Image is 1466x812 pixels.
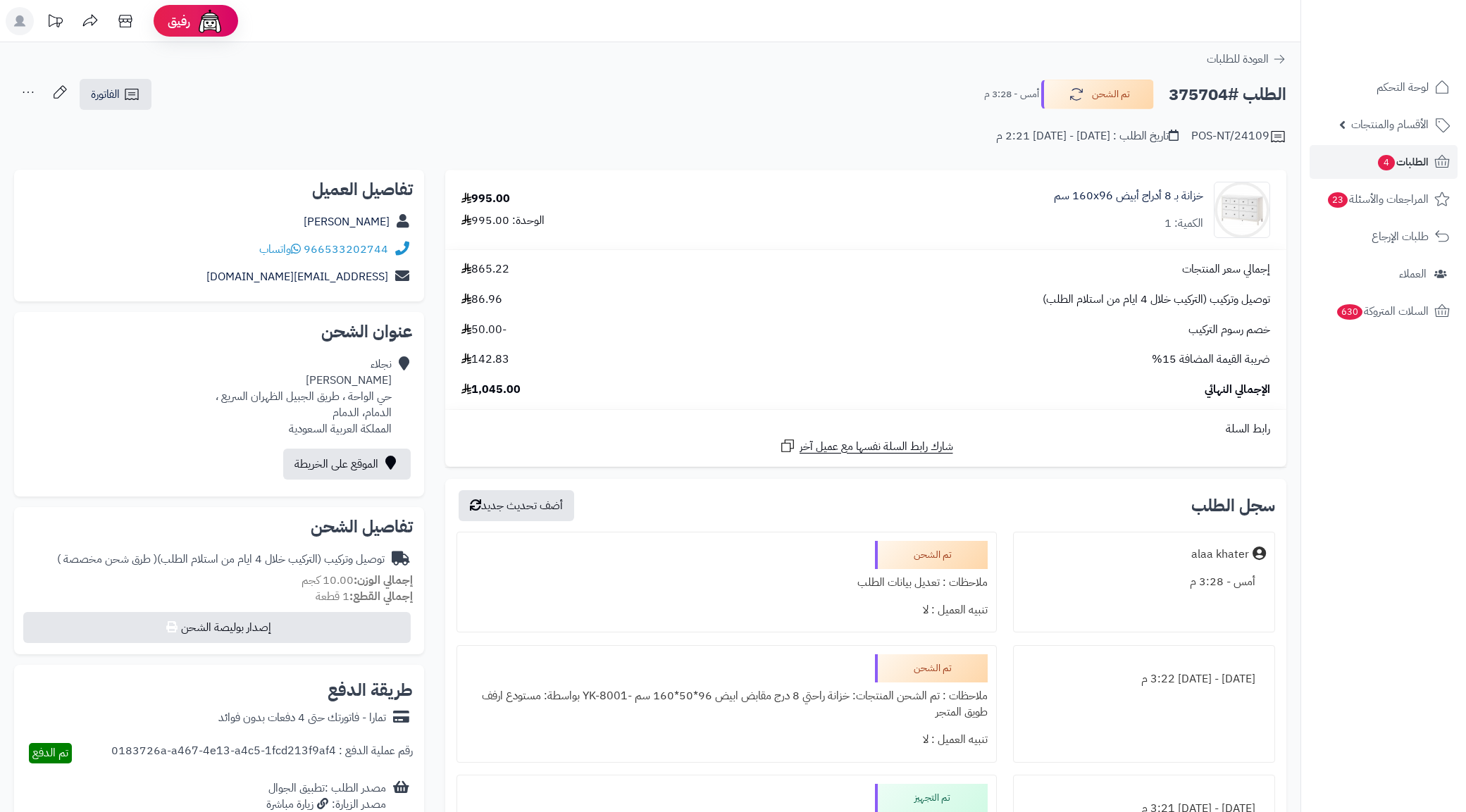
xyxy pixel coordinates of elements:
[80,79,151,110] a: الفاتورة
[23,612,411,643] button: إصدار بوليصة الشحن
[1191,128,1286,145] div: POS-NT/24109
[461,351,509,368] span: 142.83
[466,569,988,596] div: ملاحظات : تعديل بيانات الطلب
[779,437,953,455] a: شارك رابط السلة نفسها مع عميل آخر
[1328,192,1348,208] span: 23
[1310,70,1458,104] a: لوحة التحكم
[461,213,545,229] div: الوحدة: 995.00
[1205,382,1270,398] span: الإجمالي النهائي
[1191,546,1249,563] div: alaa khater
[1182,261,1270,277] span: إجمالي سعر المنتجات
[875,654,988,682] div: تم الشحن
[57,551,385,568] div: توصيل وتركيب (التركيب خلال 4 ايام من استلام الطلب)
[25,518,413,535] h2: تفاصيل الشحن
[111,743,413,763] div: رقم عملية الدفع : 0183726a-a467-4e13-a4c5-1fcd213f9af4
[1399,264,1427,284] span: العملاء
[1378,155,1395,170] span: 4
[1191,497,1275,514] h3: سجل الطلب
[259,241,301,258] a: واتساب
[25,323,413,340] h2: عنوان الشحن
[1377,152,1429,172] span: الطلبات
[451,421,1281,437] div: رابط السلة
[25,181,413,198] h2: تفاصيل العميل
[1336,301,1429,321] span: السلات المتروكة
[1372,227,1429,246] span: طلبات الإرجاع
[466,682,988,726] div: ملاحظات : تم الشحن المنتجات: خزانة راحتي 8 درج مقابض ابيض 96*50*160 سم -YK-8001 بواسطة: مستودع ار...
[984,87,1039,101] small: أمس - 3:28 م
[1310,220,1458,254] a: طلبات الإرجاع
[1310,182,1458,216] a: المراجعات والأسئلة23
[461,261,509,277] span: 865.22
[216,356,392,437] div: نجلاء [PERSON_NAME] حي الواحة ، طريق الجبيل الظهران السريع ، الدمام، الدمام المملكة العربية السعودية
[1351,115,1429,135] span: الأقسام والمنتجات
[1022,568,1266,596] div: أمس - 3:28 م
[283,449,411,480] a: الموقع على الخريطة
[459,490,574,521] button: أضف تحديث جديد
[349,588,413,605] strong: إجمالي القطع:
[168,13,190,30] span: رفيق
[996,128,1179,144] div: تاريخ الطلب : [DATE] - [DATE] 2:21 م
[1207,51,1286,68] a: العودة للطلبات
[461,191,510,207] div: 995.00
[304,213,390,230] a: [PERSON_NAME]
[1152,351,1270,368] span: ضريبة القيمة المضافة 15%
[1022,666,1266,693] div: [DATE] - [DATE] 3:22 م
[1377,77,1429,97] span: لوحة التحكم
[218,710,386,726] div: تمارا - فاتورتك حتى 4 دفعات بدون فوائد
[1370,38,1453,68] img: logo-2.png
[1310,294,1458,328] a: السلات المتروكة630
[1054,188,1203,204] a: خزانة بـ 8 أدراج أبيض ‎160x96 سم‏
[32,744,68,761] span: تم الدفع
[57,551,157,568] span: ( طرق شحن مخصصة )
[328,682,413,699] h2: طريقة الدفع
[1164,216,1203,232] div: الكمية: 1
[1310,257,1458,291] a: العملاء
[1310,145,1458,179] a: الطلبات4
[304,241,388,258] a: 966533202744
[1169,80,1286,109] h2: الطلب #375704
[354,572,413,589] strong: إجمالي الوزن:
[875,541,988,569] div: تم الشحن
[1207,51,1269,68] span: العودة للطلبات
[461,382,521,398] span: 1,045.00
[875,784,988,812] div: تم التجهيز
[196,7,224,35] img: ai-face.png
[466,726,988,754] div: تنبيه العميل : لا
[91,86,120,103] span: الفاتورة
[1041,80,1154,109] button: تم الشحن
[1043,292,1270,308] span: توصيل وتركيب (التركيب خلال 4 ايام من استلام الطلب)
[302,572,413,589] small: 10.00 كجم
[466,596,988,624] div: تنبيه العميل : لا
[316,588,413,605] small: 1 قطعة
[206,268,388,285] a: [EMAIL_ADDRESS][DOMAIN_NAME]
[37,7,73,39] a: تحديثات المنصة
[1327,189,1429,209] span: المراجعات والأسئلة
[1215,182,1269,238] img: 1731233659-1-90x90.jpg
[1337,304,1362,320] span: 630
[1188,322,1270,338] span: خصم رسوم التركيب
[461,292,502,308] span: 86.96
[800,439,953,455] span: شارك رابط السلة نفسها مع عميل آخر
[461,322,507,338] span: -50.00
